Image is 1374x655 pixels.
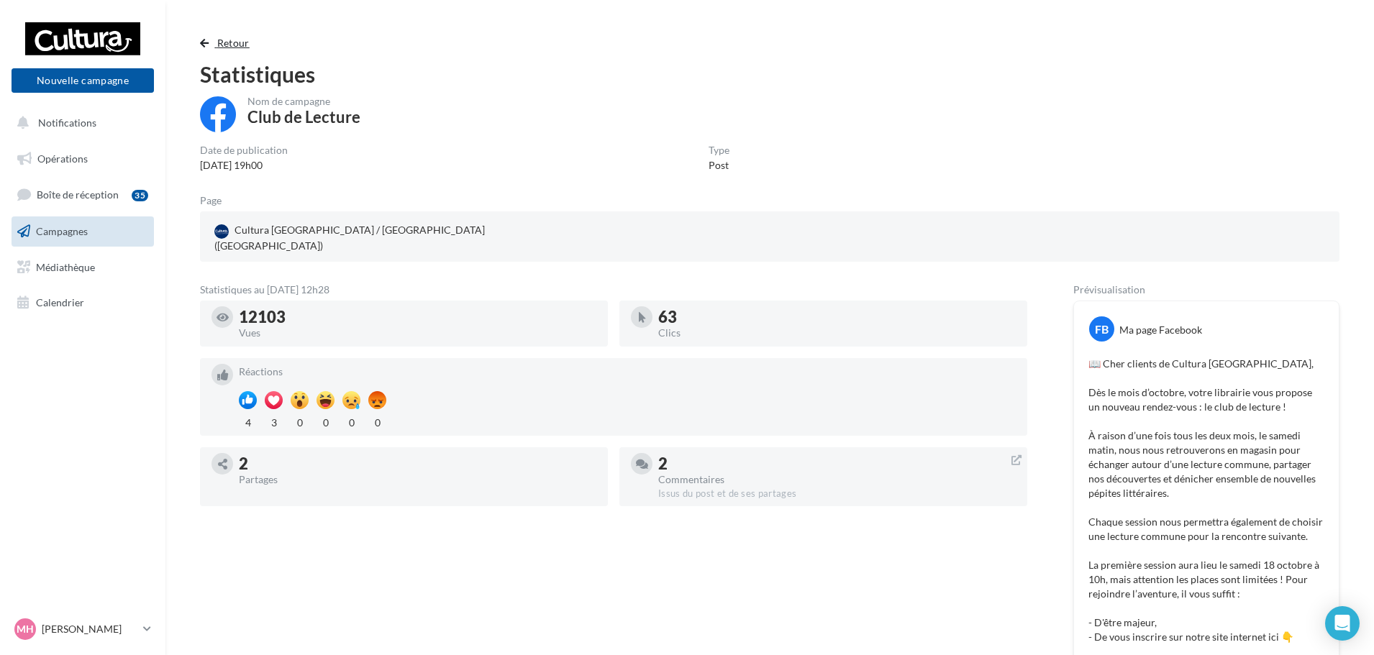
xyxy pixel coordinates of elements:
div: 0 [291,413,309,430]
div: FB [1089,316,1114,342]
span: Boîte de réception [37,188,119,201]
button: Notifications [9,108,151,138]
div: Partages [239,475,596,485]
div: 2 [658,456,1016,472]
div: Réactions [239,367,1016,377]
div: Issus du post et de ses partages [658,487,1016,500]
div: Statistiques au [DATE] 12h28 [200,285,1027,295]
div: [DATE] 19h00 [200,158,288,173]
div: Statistiques [200,63,1339,85]
div: Type [709,145,729,155]
div: 0 [317,413,335,430]
div: 0 [342,413,360,430]
div: 0 [368,413,386,430]
div: Ma page Facebook [1119,323,1202,337]
span: Campagnes [36,225,88,237]
div: 2 [239,456,596,472]
span: Calendrier [36,296,84,308]
div: Page [200,196,233,206]
div: Vues [239,328,596,338]
a: Opérations [9,144,157,174]
span: Notifications [38,116,96,129]
div: Club de Lecture [247,109,360,125]
div: Nom de campagne [247,96,360,106]
p: [PERSON_NAME] [42,622,137,636]
div: Commentaires [658,475,1016,485]
button: Retour [200,35,255,52]
div: 3 [265,413,283,430]
div: Date de publication [200,145,288,155]
span: MH [17,622,34,636]
a: MH [PERSON_NAME] [12,615,154,643]
div: 4 [239,413,257,430]
a: Médiathèque [9,252,157,283]
div: 63 [658,309,1016,325]
div: Prévisualisation [1073,285,1339,295]
a: Campagnes [9,216,157,247]
div: 12103 [239,309,596,325]
div: Open Intercom Messenger [1325,606,1360,641]
button: Nouvelle campagne [12,68,154,93]
div: Clics [658,328,1016,338]
div: 35 [132,190,148,201]
a: Cultura [GEOGRAPHIC_DATA] / [GEOGRAPHIC_DATA] ([GEOGRAPHIC_DATA]) [211,220,583,256]
span: Opérations [37,152,88,165]
a: Boîte de réception35 [9,179,157,210]
span: Médiathèque [36,260,95,272]
span: Retour [217,37,250,49]
a: Calendrier [9,288,157,318]
div: Post [709,158,729,173]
